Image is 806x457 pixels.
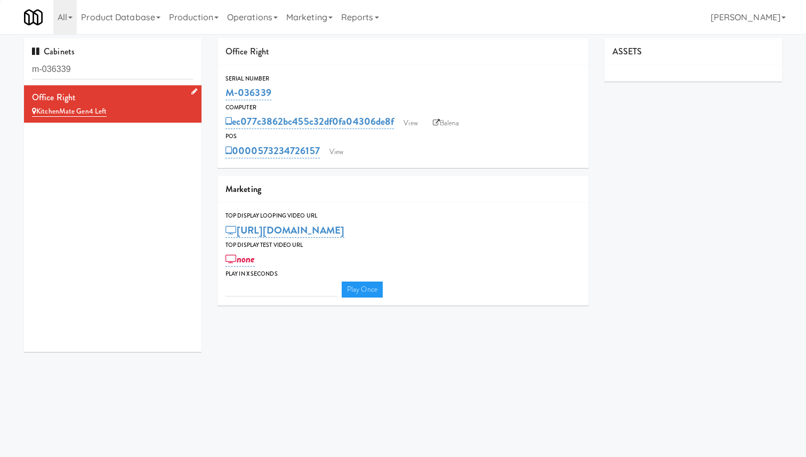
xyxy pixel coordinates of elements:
[24,85,201,123] li: Office Right KitchenMate Gen4 Left
[225,211,581,221] div: Top Display Looping Video Url
[324,144,349,160] a: View
[32,60,194,79] input: Search cabinets
[225,240,581,251] div: Top Display Test Video Url
[32,90,194,106] div: Office Right
[225,85,271,100] a: M-036339
[398,115,423,131] a: View
[225,114,394,129] a: ec077c3862bc455c32df0fa04306de8f
[32,106,107,117] a: KitchenMate Gen4 Left
[225,269,581,279] div: Play in X seconds
[32,45,75,58] span: Cabinets
[225,252,255,267] a: none
[225,102,581,113] div: Computer
[217,38,589,66] div: Office Right
[225,223,344,238] a: [URL][DOMAIN_NAME]
[24,8,43,27] img: Micromart
[342,282,383,298] a: Play Once
[225,183,261,195] span: Marketing
[612,45,642,58] span: ASSETS
[428,115,465,131] a: Balena
[225,131,581,142] div: POS
[225,74,581,84] div: Serial Number
[225,143,320,158] a: 0000573234726157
